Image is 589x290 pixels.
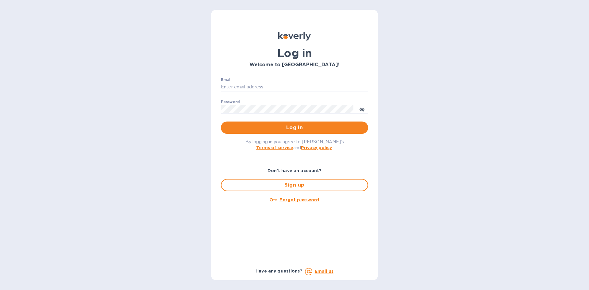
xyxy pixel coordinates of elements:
[256,269,302,273] b: Have any questions?
[356,103,368,115] button: toggle password visibility
[221,179,368,191] button: Sign up
[226,124,363,131] span: Log in
[221,83,368,92] input: Enter email address
[221,62,368,68] h3: Welcome to [GEOGRAPHIC_DATA]!
[256,145,293,150] a: Terms of service
[221,47,368,60] h1: Log in
[226,181,363,189] span: Sign up
[268,168,322,173] b: Don't have an account?
[301,145,332,150] a: Privacy policy
[315,269,333,274] a: Email us
[221,122,368,134] button: Log in
[278,32,311,41] img: Koverly
[245,139,344,150] span: By logging in you agree to [PERSON_NAME]'s and .
[221,78,232,82] label: Email
[221,100,240,104] label: Password
[279,197,319,202] u: Forgot password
